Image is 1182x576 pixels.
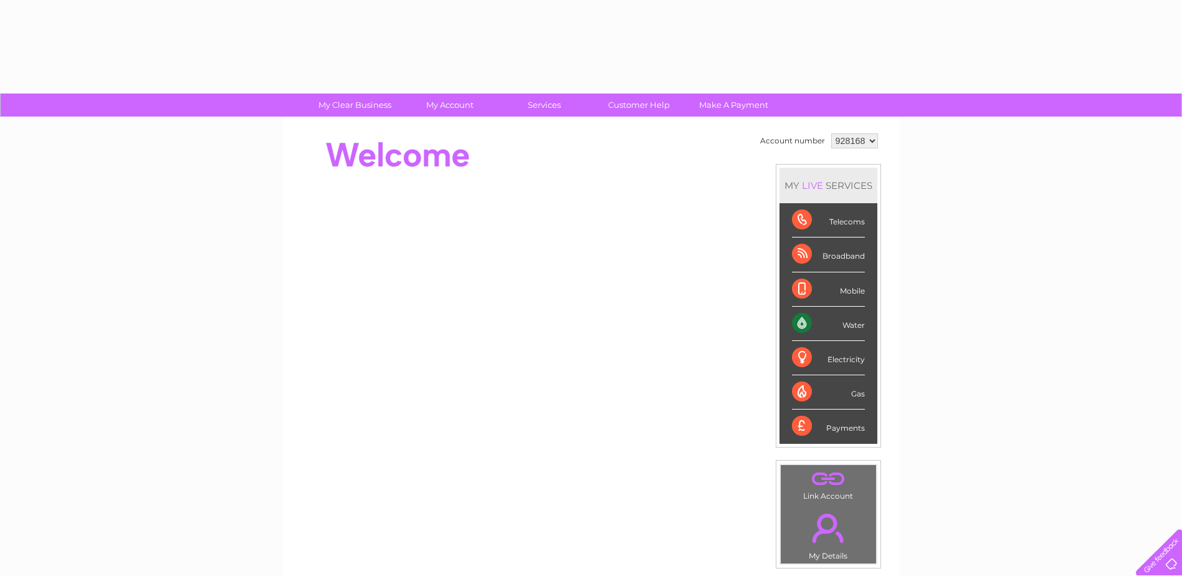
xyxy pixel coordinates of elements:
[792,341,865,375] div: Electricity
[493,94,596,117] a: Services
[792,272,865,307] div: Mobile
[792,410,865,443] div: Payments
[757,130,828,151] td: Account number
[784,506,873,550] a: .
[792,375,865,410] div: Gas
[682,94,785,117] a: Make A Payment
[303,94,406,117] a: My Clear Business
[588,94,690,117] a: Customer Help
[792,203,865,238] div: Telecoms
[799,180,826,191] div: LIVE
[780,464,877,504] td: Link Account
[780,503,877,564] td: My Details
[784,468,873,490] a: .
[398,94,501,117] a: My Account
[779,168,877,203] div: MY SERVICES
[792,238,865,272] div: Broadband
[792,307,865,341] div: Water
